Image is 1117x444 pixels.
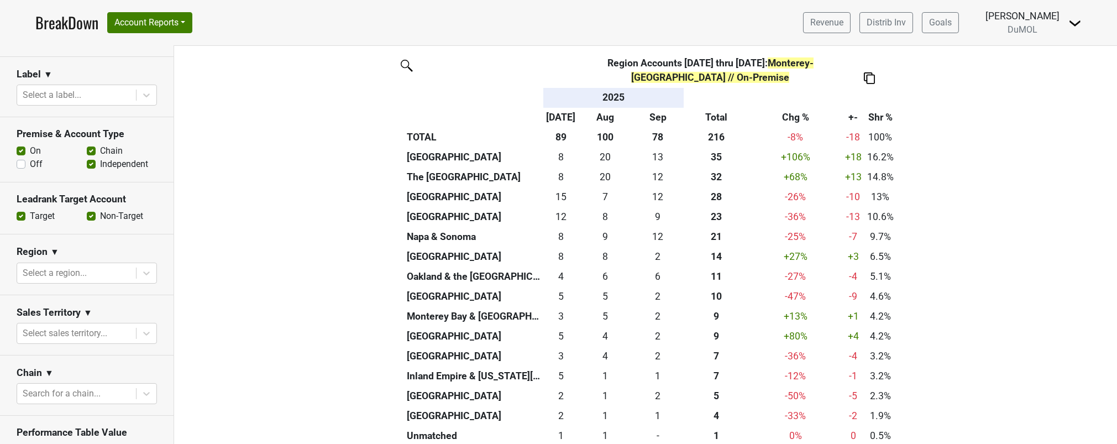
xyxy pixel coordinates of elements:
[864,346,896,366] td: 3.2%
[634,190,681,204] div: 12
[405,227,544,247] th: Napa & Sonoma
[546,229,575,244] div: 8
[581,409,629,423] div: 1
[864,386,896,406] td: 2.3%
[35,11,98,34] a: BreakDown
[749,168,843,187] td: +68 %
[17,69,41,80] h3: Label
[749,88,843,108] th: &nbsp;: activate to sort column ascending
[581,269,629,284] div: 6
[581,190,629,204] div: 7
[686,190,746,204] div: 28
[632,366,684,386] td: 1
[864,227,896,247] td: 9.7%
[845,429,862,443] div: 0
[581,289,629,304] div: 5
[578,207,632,227] td: 8
[634,249,681,264] div: 2
[543,346,578,366] td: 3
[1068,17,1082,30] img: Dropdown Menu
[546,309,575,323] div: 3
[985,9,1060,23] div: [PERSON_NAME]
[749,227,843,247] td: -25 %
[578,108,632,128] th: Aug: activate to sort column ascending
[842,88,864,108] th: &nbsp;: activate to sort column ascending
[543,267,578,287] td: 4
[581,170,629,184] div: 20
[864,108,896,128] th: Shr %
[684,366,748,386] th: 7
[17,246,48,258] h3: Region
[864,148,896,168] td: 16.2%
[632,128,684,148] th: 78
[684,346,748,366] th: 7
[578,53,842,87] th: Region Accounts [DATE] thru [DATE] :
[405,346,544,366] th: [GEOGRAPHIC_DATA]
[581,389,629,403] div: 1
[845,269,862,284] div: -4
[845,329,862,343] div: +4
[405,187,544,207] th: [GEOGRAPHIC_DATA]
[100,144,123,158] label: Chain
[397,53,405,87] th: &nbsp;: activate to sort column ascending
[405,307,544,327] th: Monterey Bay & [GEOGRAPHIC_DATA][PERSON_NAME]
[634,429,681,443] div: -
[581,349,629,363] div: 4
[543,88,684,108] th: 2025
[634,309,681,323] div: 2
[686,210,746,224] div: 23
[864,406,896,426] td: 1.9%
[543,128,578,148] th: 89
[578,287,632,307] td: 5
[632,148,684,168] td: 13
[546,249,575,264] div: 8
[17,427,157,438] h3: Performance Table Value
[543,247,578,267] td: 8
[845,150,862,164] div: +18
[543,386,578,406] td: 2
[405,128,544,148] th: TOTAL
[749,187,843,207] td: -26 %
[864,207,896,227] td: 10.6%
[543,287,578,307] td: 5
[578,227,632,247] td: 9
[684,267,748,287] th: 11
[634,289,681,304] div: 2
[634,170,681,184] div: 12
[543,406,578,426] td: 2
[686,429,746,443] div: 1
[405,406,544,426] th: [GEOGRAPHIC_DATA]
[686,389,746,403] div: 5
[864,287,896,307] td: 4.6%
[686,170,746,184] div: 32
[543,108,578,128] th: Jul: activate to sort column ascending
[581,309,629,323] div: 5
[686,269,746,284] div: 11
[634,389,681,403] div: 2
[864,326,896,346] td: 4.2%
[634,229,681,244] div: 12
[684,148,748,168] th: 35
[17,194,157,205] h3: Leadrank Target Account
[30,210,55,223] label: Target
[634,210,681,224] div: 9
[634,150,681,164] div: 13
[864,187,896,207] td: 13%
[578,128,632,148] th: 100
[684,326,748,346] th: 9
[581,229,629,244] div: 9
[864,307,896,327] td: 4.2%
[405,287,544,307] th: [GEOGRAPHIC_DATA]
[44,68,53,81] span: ▼
[845,289,862,304] div: -9
[684,307,748,327] th: 9
[405,148,544,168] th: [GEOGRAPHIC_DATA]
[686,329,746,343] div: 9
[83,306,92,320] span: ▼
[1008,24,1037,35] span: DuMOL
[686,409,746,423] div: 4
[684,88,748,108] th: &nbsp;: activate to sort column ascending
[546,289,575,304] div: 5
[546,369,575,383] div: 5
[845,349,862,363] div: -4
